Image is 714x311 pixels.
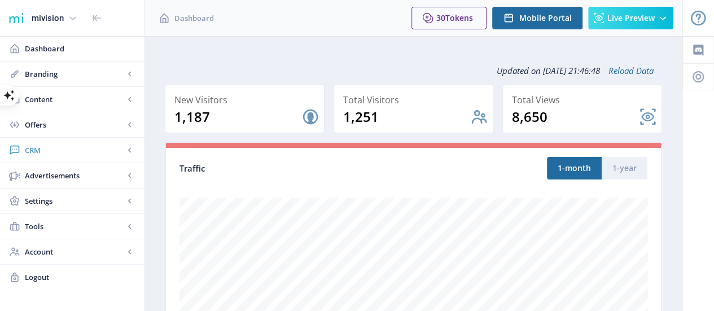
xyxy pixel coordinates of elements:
[343,108,470,126] div: 1,251
[25,271,135,283] span: Logout
[25,221,124,232] span: Tools
[25,119,124,130] span: Offers
[607,14,655,23] span: Live Preview
[492,7,582,29] button: Mobile Portal
[174,108,301,126] div: 1,187
[519,14,572,23] span: Mobile Portal
[25,144,124,156] span: CRM
[179,162,414,175] div: Traffic
[445,12,473,23] span: Tokens
[32,6,64,30] div: mivision
[588,7,673,29] button: Live Preview
[411,7,487,29] button: 30Tokens
[25,246,124,257] span: Account
[343,92,488,108] div: Total Visitors
[547,157,602,179] button: 1-month
[7,9,25,27] img: 1f20cf2a-1a19-485c-ac21-848c7d04f45b.png
[25,170,124,181] span: Advertisements
[600,65,654,76] a: Reload Data
[25,94,124,105] span: Content
[512,108,639,126] div: 8,650
[174,92,319,108] div: New Visitors
[512,92,657,108] div: Total Views
[602,157,647,179] button: 1-year
[25,68,124,80] span: Branding
[165,56,662,85] div: Updated on [DATE] 21:46:48
[25,195,124,207] span: Settings
[25,43,135,54] span: Dashboard
[174,12,214,24] span: Dashboard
